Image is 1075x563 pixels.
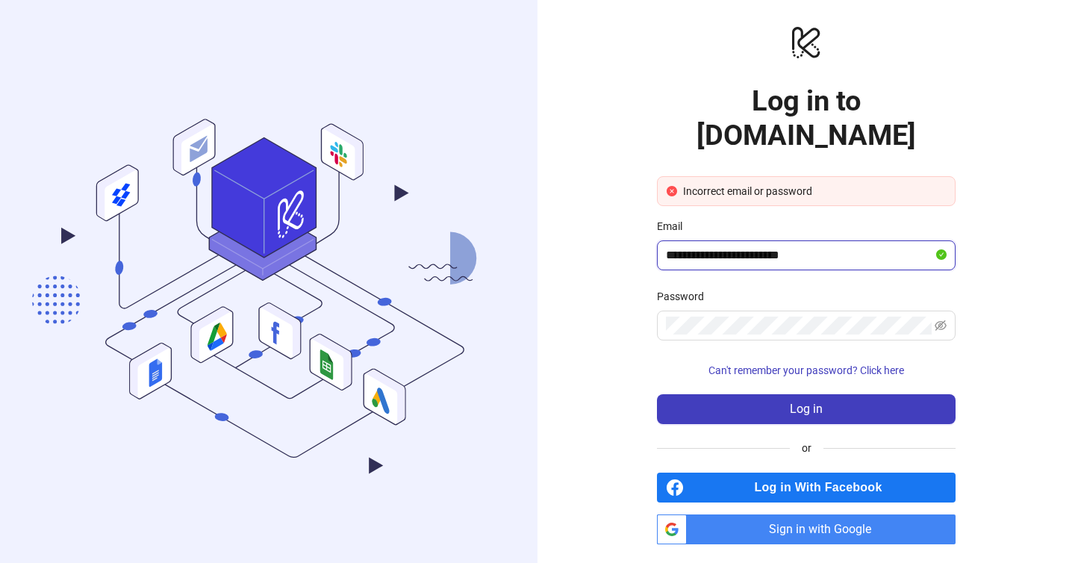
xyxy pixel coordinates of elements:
[657,288,714,305] label: Password
[935,320,947,332] span: eye-invisible
[657,394,956,424] button: Log in
[657,514,956,544] a: Sign in with Google
[666,317,932,335] input: Password
[666,246,933,264] input: Email
[657,218,692,234] label: Email
[667,186,677,196] span: close-circle
[657,364,956,376] a: Can't remember your password? Click here
[657,84,956,152] h1: Log in to [DOMAIN_NAME]
[790,440,823,456] span: or
[693,514,956,544] span: Sign in with Google
[790,402,823,416] span: Log in
[657,473,956,503] a: Log in With Facebook
[683,183,946,199] div: Incorrect email or password
[690,473,956,503] span: Log in With Facebook
[657,358,956,382] button: Can't remember your password? Click here
[708,364,904,376] span: Can't remember your password? Click here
